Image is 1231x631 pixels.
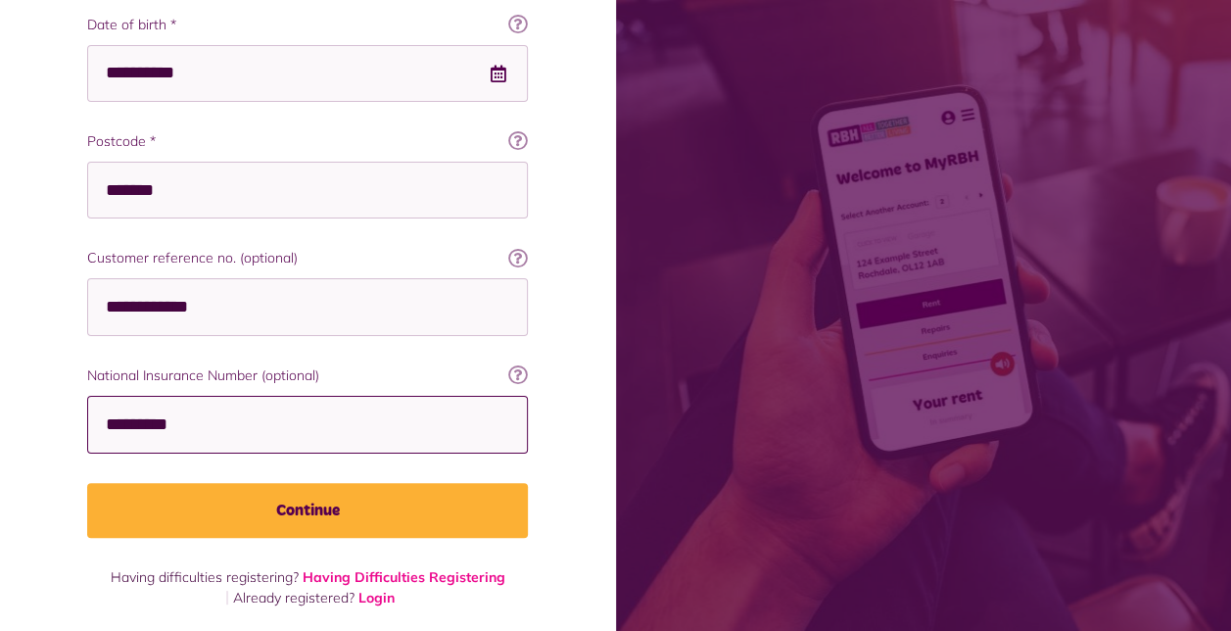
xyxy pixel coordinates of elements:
label: National Insurance Number (optional) [87,365,528,386]
a: Having Difficulties Registering [303,568,505,586]
label: Postcode * [87,131,528,152]
a: Login [358,589,395,607]
label: Customer reference no. (optional) [87,248,528,268]
button: Continue [87,483,528,538]
label: Date of birth * [87,15,528,35]
span: Having difficulties registering? [111,568,299,586]
input: Use the arrow keys to pick a date [87,45,528,102]
span: Already registered? [233,589,355,607]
